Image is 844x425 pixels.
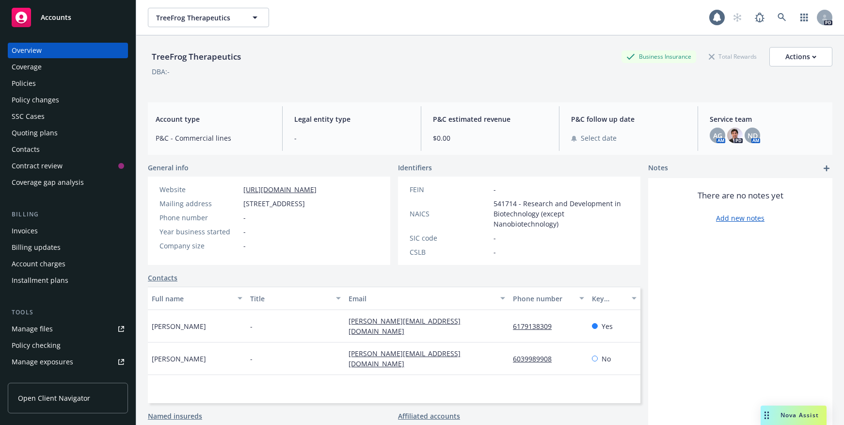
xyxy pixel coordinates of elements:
div: Coverage [12,59,42,75]
a: Search [772,8,792,27]
span: Account type [156,114,271,124]
div: SSC Cases [12,109,45,124]
span: There are no notes yet [698,190,783,201]
div: NAICS [410,209,490,219]
a: Policy changes [8,92,128,108]
a: Report a Bug [750,8,769,27]
span: No [602,354,611,364]
a: Contract review [8,158,128,174]
span: P&C follow up date [571,114,686,124]
div: Phone number [513,294,573,304]
a: Switch app [795,8,814,27]
a: add [821,163,832,174]
div: Year business started [159,227,239,237]
a: Manage exposures [8,354,128,370]
a: Coverage [8,59,128,75]
div: Policy changes [12,92,59,108]
a: Manage certificates [8,371,128,386]
div: Quoting plans [12,125,58,141]
a: Affiliated accounts [398,411,460,421]
span: Nova Assist [780,411,819,419]
button: Email [345,287,509,310]
span: - [243,212,246,223]
div: Title [250,294,330,304]
a: Installment plans [8,273,128,288]
span: Legal entity type [294,114,409,124]
a: Overview [8,43,128,58]
div: CSLB [410,247,490,257]
span: 541714 - Research and Development in Biotechnology (except Nanobiotechnology) [494,198,629,229]
span: Yes [602,321,613,331]
span: Accounts [41,14,71,21]
span: P&C - Commercial lines [156,133,271,143]
a: Account charges [8,256,128,272]
button: Phone number [509,287,588,310]
img: photo [727,128,743,143]
a: Policy checking [8,338,128,353]
a: [PERSON_NAME][EMAIL_ADDRESS][DOMAIN_NAME] [349,316,461,336]
div: Contract review [12,158,63,174]
span: - [243,227,246,237]
a: 6179138309 [513,322,559,331]
div: Mailing address [159,198,239,209]
span: - [294,133,409,143]
div: Actions [785,48,816,66]
span: - [494,247,496,257]
div: Invoices [12,223,38,239]
a: Accounts [8,4,128,31]
div: Policies [12,76,36,91]
a: Quoting plans [8,125,128,141]
span: - [250,321,253,331]
a: Billing updates [8,240,128,255]
button: Title [246,287,345,310]
div: FEIN [410,184,490,195]
div: Installment plans [12,273,68,288]
span: Notes [648,163,668,174]
button: TreeFrog Therapeutics [148,8,269,27]
span: - [243,241,246,251]
div: Total Rewards [704,50,762,63]
button: Actions [769,47,832,66]
div: Coverage gap analysis [12,175,84,190]
div: SIC code [410,233,490,243]
div: Tools [8,308,128,317]
button: Key contact [588,287,640,310]
a: Manage files [8,321,128,337]
div: Policy checking [12,338,61,353]
div: Overview [12,43,42,58]
span: Service team [710,114,825,124]
div: Manage files [12,321,53,337]
span: - [494,233,496,243]
div: Account charges [12,256,65,272]
div: Contacts [12,142,40,157]
div: Billing updates [12,240,61,255]
a: [PERSON_NAME][EMAIL_ADDRESS][DOMAIN_NAME] [349,349,461,368]
a: Contacts [148,273,177,283]
div: Company size [159,241,239,251]
div: DBA: - [152,66,170,77]
span: [STREET_ADDRESS] [243,198,305,209]
div: Website [159,184,239,195]
div: Email [349,294,494,304]
span: Select date [581,133,617,143]
span: P&C estimated revenue [433,114,548,124]
span: AG [713,131,722,141]
a: Add new notes [716,213,764,223]
button: Nova Assist [761,406,827,425]
span: $0.00 [433,133,548,143]
span: - [494,184,496,195]
span: Identifiers [398,163,432,173]
div: Business Insurance [621,50,696,63]
div: Full name [152,294,232,304]
div: Manage certificates [12,371,75,386]
div: TreeFrog Therapeutics [148,50,245,63]
span: [PERSON_NAME] [152,321,206,331]
div: Drag to move [761,406,773,425]
div: Key contact [592,294,626,304]
span: [PERSON_NAME] [152,354,206,364]
a: Contacts [8,142,128,157]
a: SSC Cases [8,109,128,124]
a: [URL][DOMAIN_NAME] [243,185,317,194]
a: Policies [8,76,128,91]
